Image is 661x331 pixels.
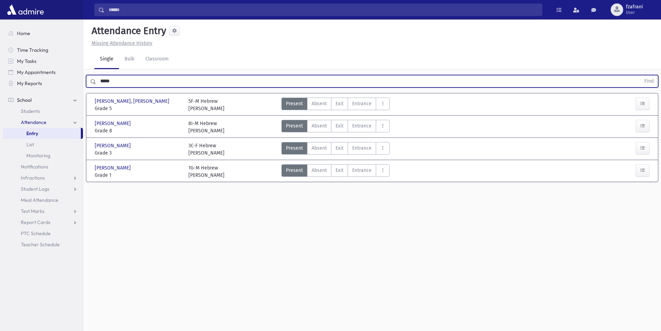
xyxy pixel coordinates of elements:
[21,197,58,203] span: Meal Attendance
[21,219,50,225] span: Report Cards
[3,28,83,39] a: Home
[3,67,83,78] a: My Appointments
[95,127,181,134] span: Grade 8
[3,228,83,239] a: PTC Schedule
[95,98,171,105] span: [PERSON_NAME], [PERSON_NAME]
[95,172,181,179] span: Grade 1
[21,175,45,181] span: Infractions
[312,167,327,174] span: Absent
[95,149,181,157] span: Grade 3
[188,142,224,157] div: 3C-F Hebrew [PERSON_NAME]
[89,25,166,37] h5: Attendance Entry
[17,97,32,103] span: School
[3,195,83,206] a: Meal Attendance
[352,100,372,107] span: Entrance
[3,94,83,106] a: School
[119,50,140,69] a: Bulk
[626,10,643,15] span: User
[92,40,152,46] u: Missing Attendance History
[286,144,303,152] span: Present
[95,164,132,172] span: [PERSON_NAME]
[281,164,390,179] div: AttTypes
[17,47,48,53] span: Time Tracking
[281,120,390,134] div: AttTypes
[281,142,390,157] div: AttTypes
[286,167,303,174] span: Present
[3,150,83,161] a: Monitoring
[89,40,152,46] a: Missing Attendance History
[626,4,643,10] span: fzafrani
[3,183,83,195] a: Student Logs
[312,144,327,152] span: Absent
[336,122,344,130] span: Exit
[336,144,344,152] span: Exit
[3,217,83,228] a: Report Cards
[3,56,83,67] a: My Tasks
[6,3,45,17] img: AdmirePro
[3,239,83,250] a: Teacher Schedule
[188,120,224,134] div: 8I-M Hebrew [PERSON_NAME]
[640,75,658,87] button: Find
[188,164,224,179] div: 1G-M Hebrew [PERSON_NAME]
[3,206,83,217] a: Test Marks
[3,117,83,128] a: Attendance
[95,142,132,149] span: [PERSON_NAME]
[3,128,81,139] a: Entry
[17,80,42,86] span: My Reports
[21,119,46,125] span: Attendance
[336,167,344,174] span: Exit
[3,44,83,56] a: Time Tracking
[281,98,390,112] div: AttTypes
[352,144,372,152] span: Entrance
[21,186,49,192] span: Student Logs
[95,105,181,112] span: Grade 5
[17,69,56,75] span: My Appointments
[286,122,303,130] span: Present
[26,152,50,159] span: Monitoring
[95,120,132,127] span: [PERSON_NAME]
[21,241,60,248] span: Teacher Schedule
[188,98,224,112] div: 5F-M Hebrew [PERSON_NAME]
[21,230,51,237] span: PTC Schedule
[21,208,44,214] span: Test Marks
[3,139,83,150] a: List
[336,100,344,107] span: Exit
[104,3,542,16] input: Search
[17,30,30,36] span: Home
[21,108,40,114] span: Students
[312,100,327,107] span: Absent
[21,164,48,170] span: Notifications
[3,106,83,117] a: Students
[26,141,34,148] span: List
[3,78,83,89] a: My Reports
[3,172,83,183] a: Infractions
[286,100,303,107] span: Present
[140,50,174,69] a: Classroom
[352,122,372,130] span: Entrance
[352,167,372,174] span: Entrance
[17,58,36,64] span: My Tasks
[26,130,38,136] span: Entry
[312,122,327,130] span: Absent
[94,50,119,69] a: Single
[3,161,83,172] a: Notifications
